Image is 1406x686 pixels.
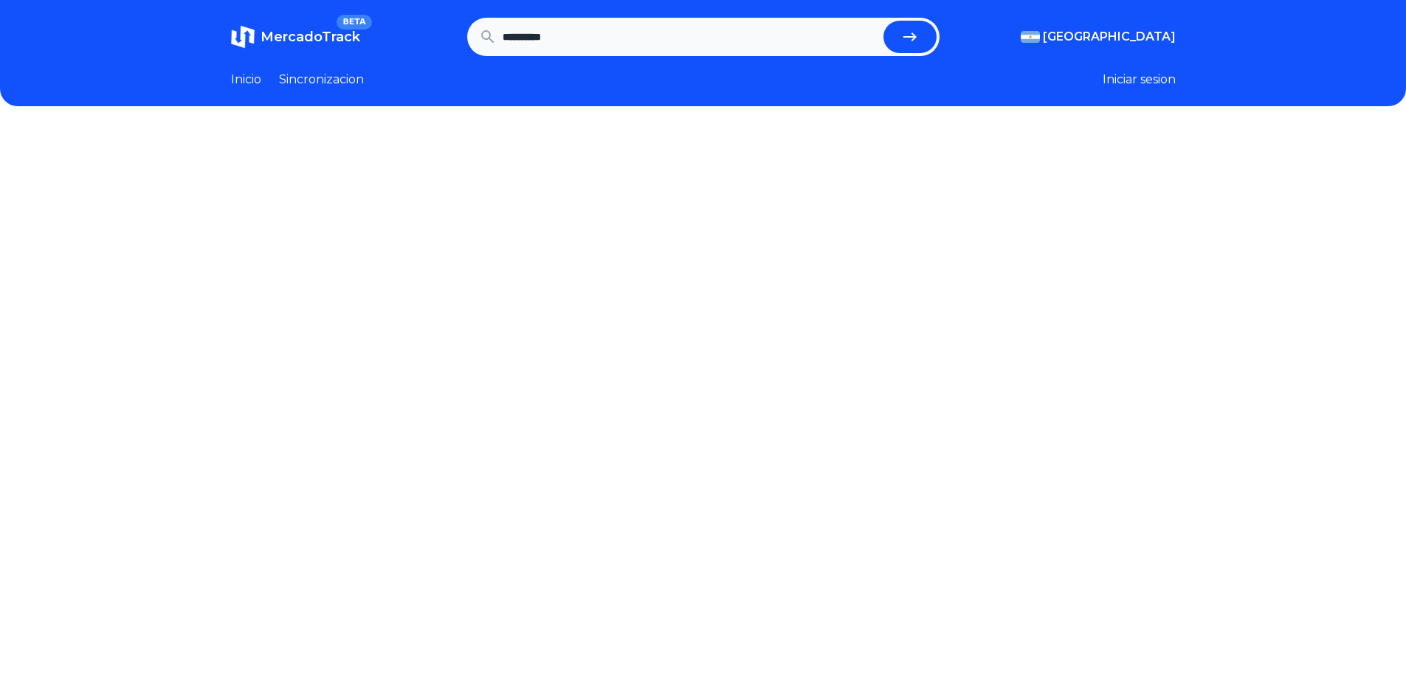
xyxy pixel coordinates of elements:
[261,29,360,45] span: MercadoTrack
[1021,28,1176,46] button: [GEOGRAPHIC_DATA]
[1103,71,1176,89] button: Iniciar sesion
[337,15,371,30] span: BETA
[1021,31,1040,43] img: Argentina
[279,71,364,89] a: Sincronizacion
[231,71,261,89] a: Inicio
[1043,28,1176,46] span: [GEOGRAPHIC_DATA]
[231,25,360,49] a: MercadoTrackBETA
[231,25,255,49] img: MercadoTrack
